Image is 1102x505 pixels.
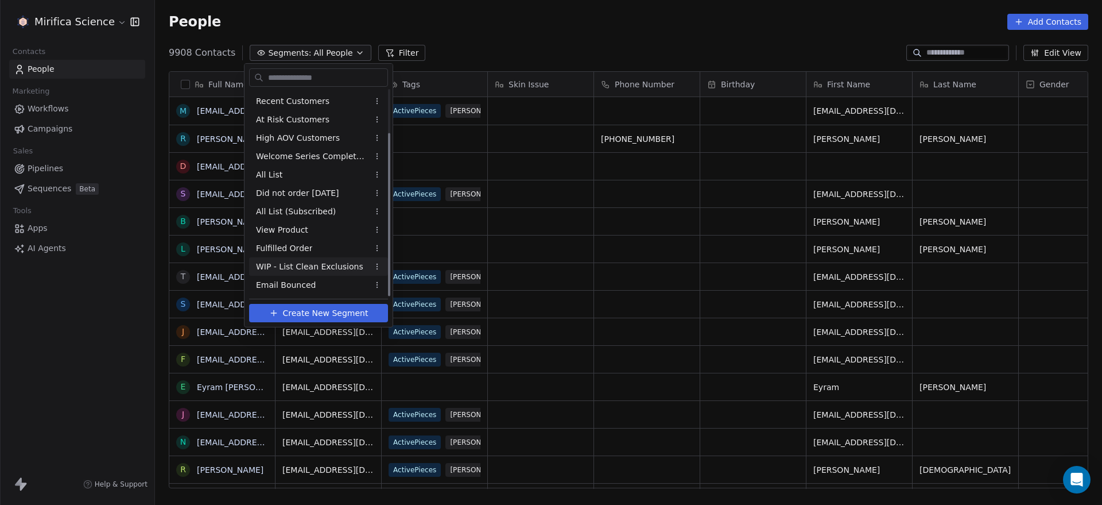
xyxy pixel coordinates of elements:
span: All List [256,169,282,181]
span: All List (Subscribed) [256,206,336,218]
span: Fulfilled Order [256,242,312,255]
span: WIP - List Clean Exclusions [256,261,363,273]
span: View Product [256,224,308,236]
span: Email Bounced [256,279,316,291]
span: Create New Segment [283,307,368,319]
button: Create New Segment [249,304,388,322]
span: Recent Customers [256,95,329,107]
span: At Risk Customers [256,114,329,126]
span: Welcome Series Completed (Smart Newsletter Leads) [256,151,368,163]
span: High AOV Customers [256,132,340,144]
div: Suggestions [249,37,388,294]
span: Did not order [DATE] [256,187,339,199]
